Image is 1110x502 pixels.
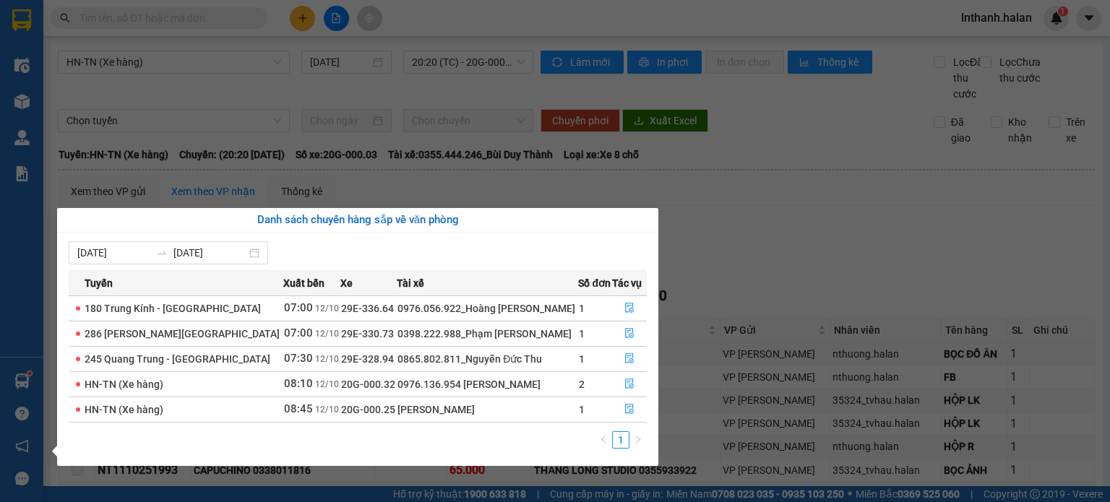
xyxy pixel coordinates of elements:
[579,404,585,415] span: 1
[341,353,394,365] span: 29E-328.94
[629,431,647,449] button: right
[397,351,577,367] div: 0865.802.811_Nguyễn Đức Thu
[156,247,168,259] span: to
[341,328,394,339] span: 29E-330.73
[69,212,647,229] div: Danh sách chuyến hàng sắp về văn phòng
[624,404,634,415] span: file-done
[397,300,577,316] div: 0976.056.922_Hoàng [PERSON_NAME]
[613,398,647,421] button: file-done
[315,354,339,364] span: 12/10
[624,378,634,390] span: file-done
[624,328,634,339] span: file-done
[315,379,339,389] span: 12/10
[397,376,577,392] div: 0976.136.954 [PERSON_NAME]
[283,275,324,291] span: Xuất bến
[613,432,629,448] a: 1
[579,378,585,390] span: 2
[85,275,113,291] span: Tuyến
[341,303,394,314] span: 29E-336.64
[341,378,395,390] span: 20G-000.32
[284,377,313,390] span: 08:10
[599,435,608,443] span: left
[613,347,647,371] button: file-done
[579,353,585,365] span: 1
[284,352,313,365] span: 07:30
[315,303,339,313] span: 12/10
[579,328,585,339] span: 1
[612,275,642,291] span: Tác vụ
[85,303,261,314] span: 180 Trung Kính - [GEOGRAPHIC_DATA]
[284,402,313,415] span: 08:45
[315,404,339,415] span: 12/10
[85,328,280,339] span: 286 [PERSON_NAME][GEOGRAPHIC_DATA]
[397,402,577,417] div: [PERSON_NAME]
[315,329,339,339] span: 12/10
[634,435,642,443] span: right
[85,353,270,365] span: 245 Quang Trung - [GEOGRAPHIC_DATA]
[613,297,647,320] button: file-done
[284,326,313,339] span: 07:00
[613,373,647,396] button: file-done
[85,378,163,390] span: HN-TN (Xe hàng)
[578,275,611,291] span: Số đơn
[341,404,395,415] span: 20G-000.25
[579,303,585,314] span: 1
[612,431,629,449] li: 1
[284,301,313,314] span: 07:00
[397,326,577,342] div: 0398.222.988_Phạm [PERSON_NAME]
[85,404,163,415] span: HN-TN (Xe hàng)
[173,245,246,261] input: Đến ngày
[624,303,634,314] span: file-done
[595,431,612,449] li: Previous Page
[613,322,647,345] button: file-done
[629,431,647,449] li: Next Page
[77,245,150,261] input: Từ ngày
[595,431,612,449] button: left
[397,275,424,291] span: Tài xế
[340,275,353,291] span: Xe
[156,247,168,259] span: swap-right
[624,353,634,365] span: file-done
